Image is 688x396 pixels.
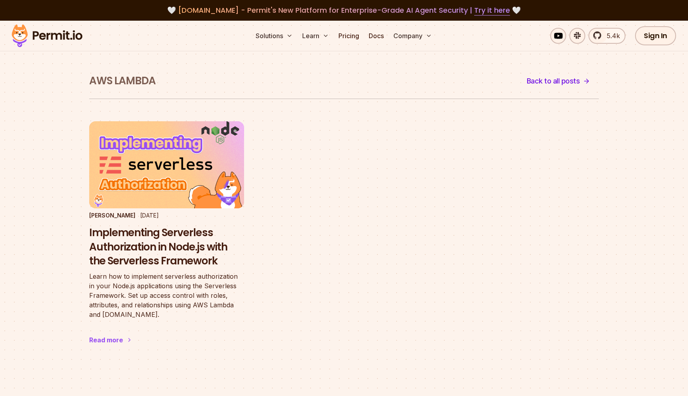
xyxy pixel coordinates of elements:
div: 🤍 🤍 [19,5,669,16]
h3: Implementing Serverless Authorization in Node.js with the Serverless Framework [89,226,244,268]
button: Solutions [252,28,296,44]
p: Learn how to implement serverless authorization in your Node.js applications using the Serverless... [89,272,244,319]
h1: AWS Lambda [89,74,156,88]
span: Back to all posts [527,76,580,87]
a: Pricing [335,28,362,44]
a: Back to all posts [518,72,599,91]
p: [PERSON_NAME] [89,212,135,219]
div: Read more [89,335,123,345]
a: Sign In [635,26,676,45]
a: 5.4k [588,28,625,44]
img: Implementing Serverless Authorization in Node.js with the Serverless Framework [89,121,244,208]
button: Company [390,28,435,44]
img: Permit logo [8,22,86,49]
a: Try it here [474,5,510,16]
span: 5.4k [602,31,620,41]
a: Docs [365,28,387,44]
a: Implementing Serverless Authorization in Node.js with the Serverless Framework[PERSON_NAME][DATE]... [89,121,244,361]
span: [DOMAIN_NAME] - Permit's New Platform for Enterprise-Grade AI Agent Security | [178,5,510,15]
button: Learn [299,28,332,44]
time: [DATE] [140,212,159,219]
